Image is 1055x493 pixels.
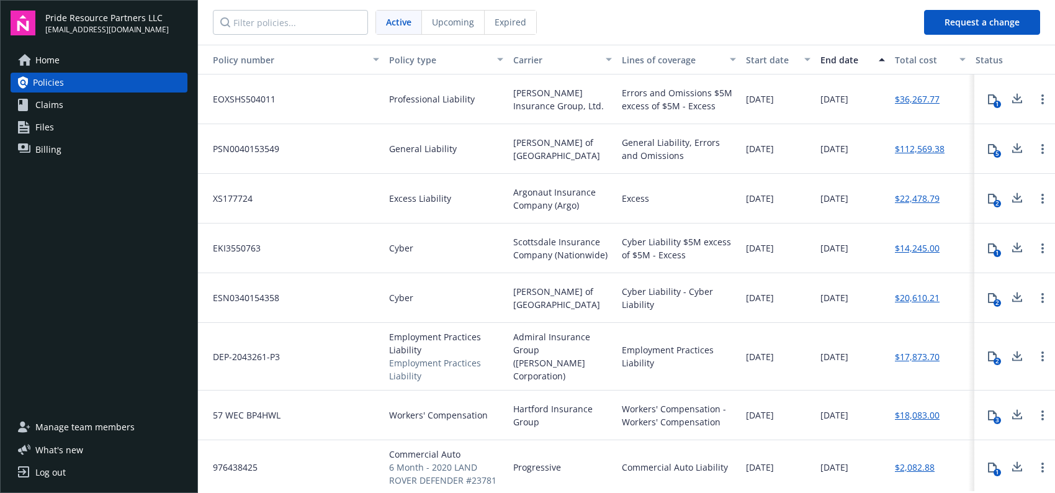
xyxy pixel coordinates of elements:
div: 1 [994,250,1001,257]
span: [DATE] [746,93,774,106]
span: [DATE] [820,93,848,106]
div: 2 [994,200,1001,207]
span: Cyber [389,242,413,255]
button: 5 [980,137,1005,161]
div: Policy type [389,53,490,66]
button: End date [815,45,890,75]
span: [DATE] [820,291,848,304]
span: Files [35,117,54,137]
div: Lines of coverage [622,53,722,66]
div: End date [820,53,871,66]
button: Request a change [924,10,1040,35]
span: Argonaut Insurance Company (Argo) [513,186,612,212]
a: $22,478.79 [895,192,940,205]
span: Active [386,16,411,29]
button: Total cost [890,45,971,75]
a: Open options [1035,241,1050,256]
div: Start date [746,53,797,66]
span: PSN0040153549 [203,142,279,155]
button: Carrier [508,45,617,75]
div: 2 [994,299,1001,307]
span: Cyber [389,291,413,304]
a: $36,267.77 [895,93,940,106]
span: [DATE] [820,242,848,255]
a: $112,569.38 [895,142,945,155]
div: 1 [994,101,1001,108]
div: Cyber Liability $5M excess of $5M - Excess [622,235,736,261]
div: Policy number [203,53,366,66]
span: Professional Liability [389,93,475,106]
span: [DATE] [746,291,774,304]
span: [DATE] [746,142,774,155]
span: Billing [35,140,61,160]
a: Open options [1035,191,1050,206]
button: Pride Resource Partners LLC[EMAIL_ADDRESS][DOMAIN_NAME] [45,11,187,35]
div: Errors and Omissions $5M excess of $5M - Excess [622,86,736,112]
span: ESN0340154358 [203,291,279,304]
span: [PERSON_NAME] Insurance Group, Ltd. [513,86,612,112]
a: Policies [11,73,187,93]
div: Carrier [513,53,598,66]
a: Home [11,50,187,70]
div: Total cost [895,53,952,66]
img: navigator-logo.svg [11,11,35,35]
span: [EMAIL_ADDRESS][DOMAIN_NAME] [45,24,169,35]
button: 2 [980,286,1005,310]
button: Lines of coverage [617,45,741,75]
span: [DATE] [746,242,774,255]
span: Expired [495,16,526,29]
span: [DATE] [746,192,774,205]
a: Open options [1035,291,1050,305]
span: [DATE] [820,142,848,155]
span: Admiral Insurance Group ([PERSON_NAME] Corporation) [513,330,612,382]
span: Upcoming [432,16,474,29]
span: [PERSON_NAME] of [GEOGRAPHIC_DATA] [513,285,612,311]
a: Open options [1035,92,1050,107]
span: XS177724 [203,192,253,205]
span: Scottsdale Insurance Company (Nationwide) [513,235,612,261]
span: General Liability [389,142,457,155]
span: Policies [33,73,64,93]
div: General Liability, Errors and Omissions [622,136,736,162]
div: Cyber Liability - Cyber Liability [622,285,736,311]
button: Policy type [384,45,508,75]
a: $20,610.21 [895,291,940,304]
button: 2 [980,186,1005,211]
div: Toggle SortBy [203,53,366,66]
span: Home [35,50,60,70]
button: 1 [980,236,1005,261]
span: Employment Practices Liability [389,330,503,356]
span: Claims [35,95,63,115]
button: 1 [980,87,1005,112]
span: [DATE] [820,192,848,205]
a: $14,245.00 [895,242,940,255]
span: EOXSHS504011 [203,93,276,106]
button: Start date [741,45,815,75]
div: Excess [622,192,649,205]
a: Open options [1035,142,1050,156]
a: Claims [11,95,187,115]
a: Files [11,117,187,137]
a: Billing [11,140,187,160]
div: 5 [994,150,1001,158]
span: Excess Liability [389,192,451,205]
span: Pride Resource Partners LLC [45,11,169,24]
input: Filter policies... [213,10,368,35]
span: [PERSON_NAME] of [GEOGRAPHIC_DATA] [513,136,612,162]
span: EKI3550763 [203,242,261,255]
